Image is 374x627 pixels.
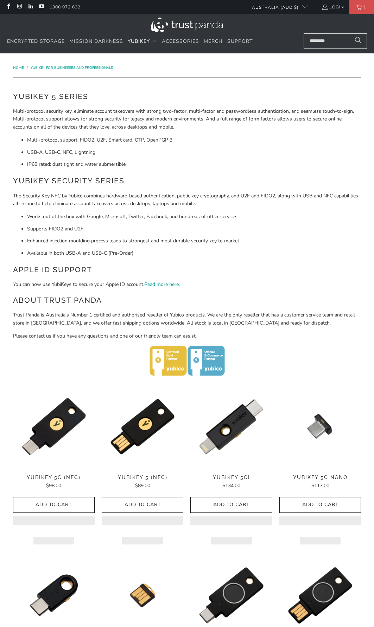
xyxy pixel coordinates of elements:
a: Trust Panda Australia on Facebook [5,4,11,10]
img: YubiKey 5C Nano - Trust Panda [279,386,361,467]
p: You can now use YubiKeys to secure your Apple ID account. . [13,281,361,288]
a: Accessories [162,33,199,50]
span: $117.00 [311,482,329,489]
p: Multi-protocol security key, eliminate account takeovers with strong two-factor, multi-factor and... [13,107,361,131]
li: USB-A, USB-C, NFC, Lightning [27,149,361,156]
li: Supports FIDO2 and U2F [27,225,361,233]
nav: Translation missing: en.navigation.header.main_nav [7,33,253,50]
a: Login [322,3,344,11]
button: Search [349,33,367,49]
span: Accessories [162,38,199,45]
a: YubiKey for Businesses and Professionals [31,65,113,70]
a: Trust Panda Australia on YouTube [38,4,44,10]
p: Trust Panda is Australia's Number 1 certified and authorised reseller of Yubico products. We are ... [13,311,361,327]
p: Please contact us if you have any questions and one of our friendly team can assist. [13,332,361,340]
span: YubiKey 5C (NFC) [13,475,95,481]
a: YubiKey 5C Nano $117.00 [279,475,361,490]
img: Trust Panda Australia [151,18,223,32]
a: YubiKey 5C (NFC) - Trust Panda YubiKey 5C (NFC) - Trust Panda [13,386,95,467]
a: YubiKey 5C Nano - Trust Panda YubiKey 5C Nano - Trust Panda [279,386,361,467]
span: Add to Cart [20,502,87,508]
a: YubiKey 5 (NFC) - Trust Panda YubiKey 5 (NFC) - Trust Panda [102,386,183,467]
a: YubiKey 5C (NFC) $98.00 [13,475,95,490]
h2: YubiKey Security Series [13,175,361,187]
span: Encrypted Storage [7,38,65,45]
a: Mission Darkness [69,33,123,50]
p: The Security Key NFC by Yubico combines hardware-based authentication, public key cryptography, a... [13,192,361,208]
button: Add to Cart [190,497,272,513]
input: Search... [304,33,367,49]
img: YubiKey 5C (NFC) - Trust Panda [13,386,95,467]
li: Enhanced injection moulding process leads to strongest and most durable security key to market [27,237,361,245]
button: Add to Cart [13,497,95,513]
a: YubiKey 5 (NFC) $89.00 [102,475,183,490]
span: $98.00 [46,482,61,489]
a: 1300 072 632 [50,3,81,11]
img: YubiKey 5Ci - Trust Panda [190,386,272,467]
span: $134.00 [222,482,240,489]
li: Available in both USB-A and USB-C (Pre-Order) [27,249,361,257]
span: Add to Cart [198,502,265,508]
button: Add to Cart [102,497,183,513]
span: Merch [204,38,223,45]
h2: Apple ID Support [13,264,361,275]
span: Mission Darkness [69,38,123,45]
li: Works out of the box with Google, Microsoft, Twitter, Facebook, and hundreds of other services. [27,213,361,221]
h2: About Trust Panda [13,295,361,306]
a: Trust Panda Australia on LinkedIn [27,4,33,10]
span: YubiKey 5 (NFC) [102,475,183,481]
a: Home [13,65,25,70]
span: Home [13,65,24,70]
a: Read more here [144,281,179,288]
a: YubiKey 5Ci - Trust Panda YubiKey 5Ci - Trust Panda [190,386,272,467]
li: Multi-protocol support; FIDO2, U2F, Smart card, OTP, OpenPGP 3 [27,136,361,144]
span: YubiKey 5Ci [190,475,272,481]
img: YubiKey 5 (NFC) - Trust Panda [102,386,183,467]
span: Support [227,38,253,45]
a: Support [227,33,253,50]
button: Add to Cart [279,497,361,513]
span: YubiKey 5C Nano [279,475,361,481]
span: Add to Cart [109,502,176,508]
a: Trust Panda Australia on Instagram [16,4,22,10]
li: IP68 rated: dust tight and water submersible [27,161,361,168]
span: Add to Cart [287,502,354,508]
span: / [27,65,28,70]
span: $89.00 [135,482,150,489]
h2: YubiKey 5 Series [13,91,361,102]
a: YubiKey 5Ci $134.00 [190,475,272,490]
a: Encrypted Storage [7,33,65,50]
span: YubiKey [128,38,150,45]
summary: YubiKey [128,33,157,50]
a: Merch [204,33,223,50]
